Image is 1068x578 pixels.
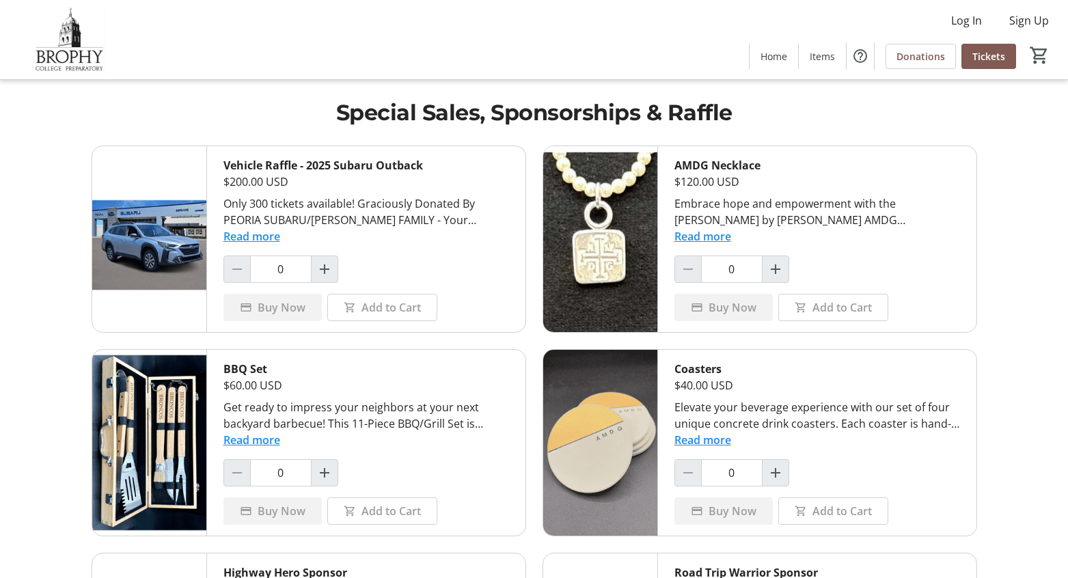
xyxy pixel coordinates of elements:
[223,195,509,228] div: Only 300 tickets available! Graciously Donated By PEORIA SUBARU/[PERSON_NAME] FAMILY - Your Great...
[701,256,763,283] input: AMDG Necklace Quantity
[674,399,960,432] div: Elevate your beverage experience with our set of four unique concrete drink coasters. Each coaste...
[750,44,798,69] a: Home
[701,459,763,486] input: Coasters Quantity
[223,377,509,394] div: $60.00 USD
[998,10,1060,31] button: Sign Up
[223,174,509,190] div: $200.00 USD
[92,96,977,129] h1: Special Sales, Sponsorships & Raffle
[810,49,835,64] span: Items
[951,12,982,29] span: Log In
[763,256,789,282] button: Increment by one
[972,49,1005,64] span: Tickets
[1009,12,1049,29] span: Sign Up
[223,399,509,432] div: Get ready to impress your neighbors at your next backyard barbecue! This 11-Piece BBQ/Grill Set i...
[674,174,960,190] div: $120.00 USD
[674,432,731,448] button: Read more
[312,256,338,282] button: Increment by one
[886,44,956,69] a: Donations
[761,49,787,64] span: Home
[674,377,960,394] div: $40.00 USD
[250,256,312,283] input: Vehicle Raffle - 2025 Subaru Outback Quantity
[223,228,280,245] button: Read more
[92,350,206,536] img: BBQ Set
[674,195,960,228] div: Embrace hope and empowerment with the [PERSON_NAME] by [PERSON_NAME] AMDG [PERSON_NAME] necklace,...
[1027,43,1052,68] button: Cart
[961,44,1016,69] a: Tickets
[674,157,960,174] div: AMDG Necklace
[92,146,206,332] img: Vehicle Raffle - 2025 Subaru Outback
[8,5,130,74] img: Brophy College Preparatory 's Logo
[940,10,993,31] button: Log In
[674,228,731,245] button: Read more
[223,361,509,377] div: BBQ Set
[763,460,789,486] button: Increment by one
[847,42,874,70] button: Help
[223,432,280,448] button: Read more
[674,361,960,377] div: Coasters
[223,157,509,174] div: Vehicle Raffle - 2025 Subaru Outback
[250,459,312,486] input: BBQ Set Quantity
[543,146,657,332] img: AMDG Necklace
[799,44,846,69] a: Items
[543,350,657,536] img: Coasters
[896,49,945,64] span: Donations
[312,460,338,486] button: Increment by one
